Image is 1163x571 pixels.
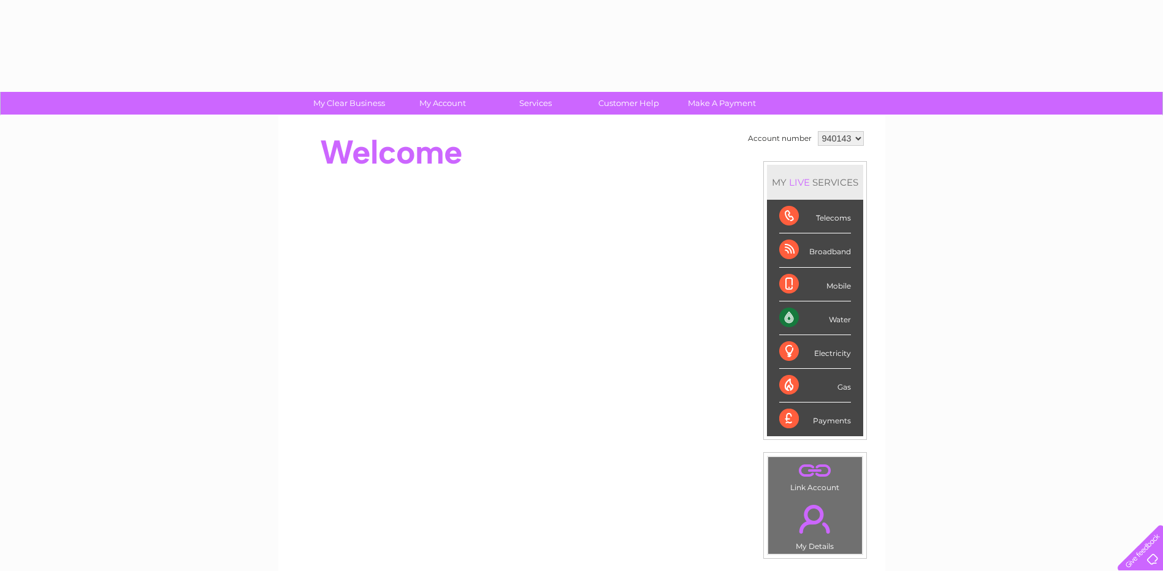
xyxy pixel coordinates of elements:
[671,92,772,115] a: Make A Payment
[578,92,679,115] a: Customer Help
[779,403,851,436] div: Payments
[485,92,586,115] a: Services
[779,369,851,403] div: Gas
[771,497,859,540] a: .
[767,165,863,200] div: MY SERVICES
[787,176,812,188] div: LIVE
[779,233,851,267] div: Broadband
[779,200,851,233] div: Telecoms
[392,92,493,115] a: My Account
[768,494,863,554] td: My Details
[779,268,851,301] div: Mobile
[299,92,400,115] a: My Clear Business
[779,301,851,335] div: Water
[745,128,815,149] td: Account number
[768,456,863,495] td: Link Account
[771,460,859,482] a: .
[779,335,851,369] div: Electricity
